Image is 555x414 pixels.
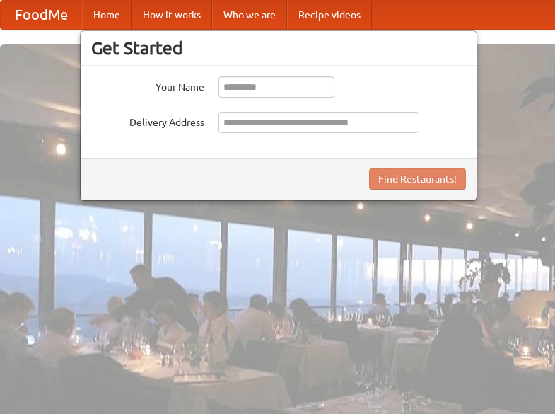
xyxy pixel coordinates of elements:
[132,1,212,29] a: How it works
[369,168,466,190] button: Find Restaurants!
[91,112,204,130] label: Delivery Address
[82,1,132,29] a: Home
[91,76,204,94] label: Your Name
[212,1,287,29] a: Who we are
[287,1,372,29] a: Recipe videos
[91,38,466,59] h3: Get Started
[1,1,82,29] a: FoodMe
